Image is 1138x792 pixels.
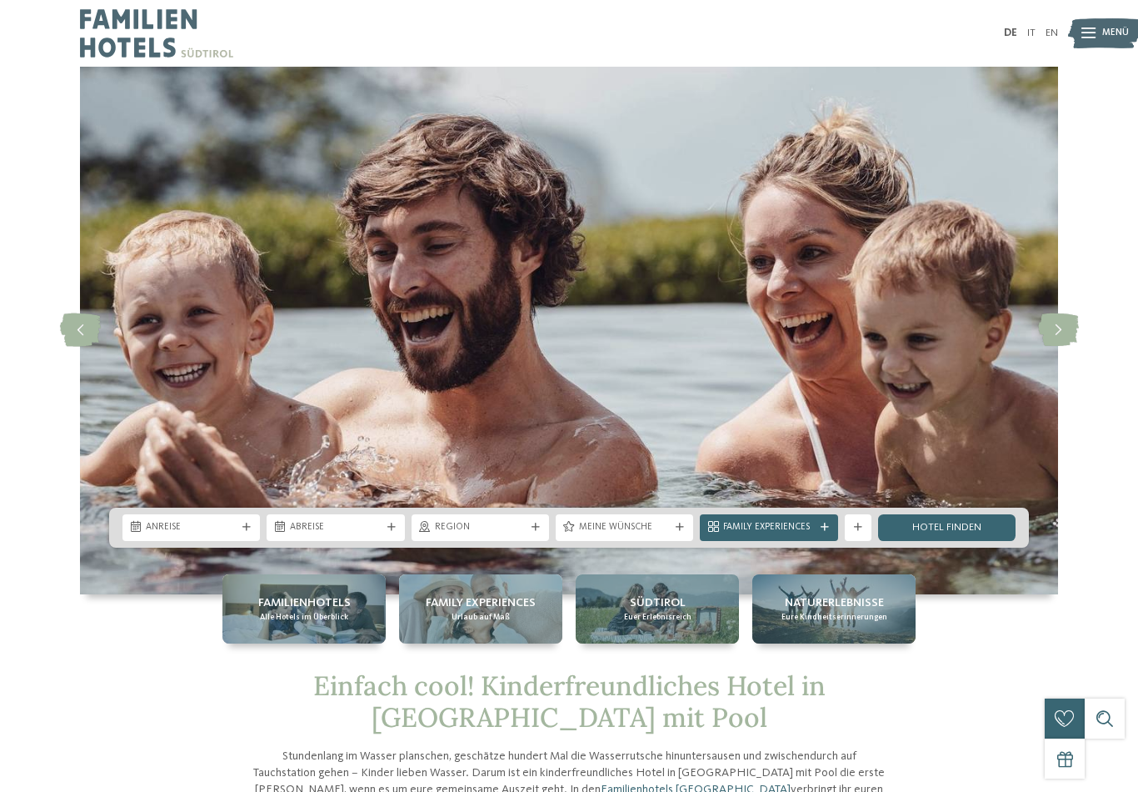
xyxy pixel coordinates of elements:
[80,67,1058,594] img: Kinderfreundliches Hotel in Südtirol mit Pool gesucht?
[222,574,386,644] a: Kinderfreundliches Hotel in Südtirol mit Pool gesucht? Familienhotels Alle Hotels im Überblick
[313,669,826,734] span: Einfach cool! Kinderfreundliches Hotel in [GEOGRAPHIC_DATA] mit Pool
[1046,28,1058,38] a: EN
[1102,27,1129,40] span: Menü
[752,574,916,644] a: Kinderfreundliches Hotel in Südtirol mit Pool gesucht? Naturerlebnisse Eure Kindheitserinnerungen
[435,521,526,534] span: Region
[290,521,381,534] span: Abreise
[624,612,691,623] span: Euer Erlebnisreich
[258,594,351,611] span: Familienhotels
[878,514,1016,541] a: Hotel finden
[452,612,510,623] span: Urlaub auf Maß
[146,521,237,534] span: Anreise
[781,612,887,623] span: Eure Kindheitserinnerungen
[426,594,536,611] span: Family Experiences
[1004,28,1017,38] a: DE
[399,574,562,644] a: Kinderfreundliches Hotel in Südtirol mit Pool gesucht? Family Experiences Urlaub auf Maß
[260,612,348,623] span: Alle Hotels im Überblick
[1027,28,1036,38] a: IT
[576,574,739,644] a: Kinderfreundliches Hotel in Südtirol mit Pool gesucht? Südtirol Euer Erlebnisreich
[630,594,686,611] span: Südtirol
[579,521,670,534] span: Meine Wünsche
[723,521,814,534] span: Family Experiences
[785,594,884,611] span: Naturerlebnisse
